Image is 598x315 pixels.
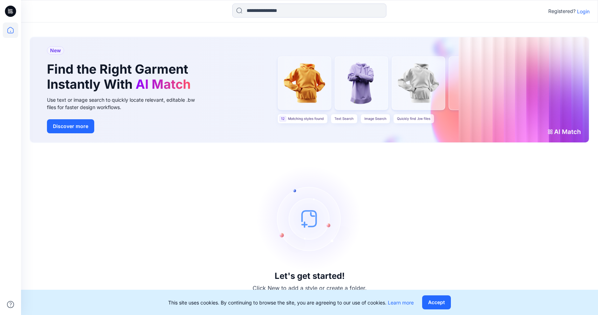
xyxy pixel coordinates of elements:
span: AI Match [136,76,191,92]
span: New [50,46,61,55]
div: Use text or image search to quickly locate relevant, editable .bw files for faster design workflows. [47,96,205,111]
p: This site uses cookies. By continuing to browse the site, you are agreeing to our use of cookies. [168,299,414,306]
button: Accept [422,295,451,309]
p: Click New to add a style or create a folder. [253,284,367,292]
a: Learn more [388,300,414,306]
h3: Let's get started! [275,271,345,281]
h1: Find the Right Garment Instantly With [47,62,194,92]
img: empty-state-image.svg [257,166,362,271]
button: Discover more [47,119,94,133]
p: Login [577,8,590,15]
p: Registered? [548,7,576,15]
